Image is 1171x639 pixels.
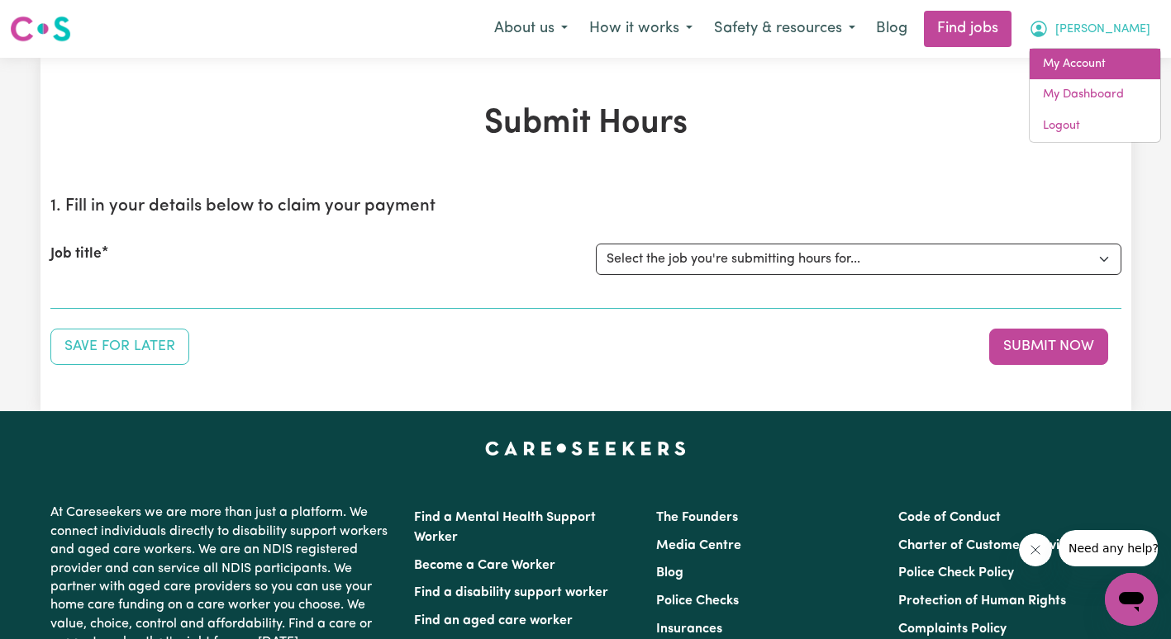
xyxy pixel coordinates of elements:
span: [PERSON_NAME] [1055,21,1150,39]
label: Job title [50,244,102,265]
span: Need any help? [10,12,100,25]
h1: Submit Hours [50,104,1121,144]
iframe: Button to launch messaging window [1105,573,1158,626]
button: How it works [578,12,703,46]
button: Save your job report [50,329,189,365]
h2: 1. Fill in your details below to claim your payment [50,196,1121,217]
button: Submit your job report [989,329,1108,365]
a: Complaints Policy [898,622,1007,636]
button: About us [483,12,578,46]
a: Find an aged care worker [414,614,573,627]
a: Insurances [656,622,722,636]
a: Police Checks [656,594,739,608]
a: Logout [1030,111,1160,142]
a: My Account [1030,49,1160,80]
iframe: Close message [1019,533,1052,566]
a: Find jobs [924,11,1012,47]
button: My Account [1018,12,1161,46]
a: Blog [656,566,683,580]
a: Careseekers logo [10,10,71,48]
iframe: Message from company [1059,530,1158,566]
a: Find a Mental Health Support Worker [414,511,596,544]
a: Protection of Human Rights [898,594,1066,608]
a: Media Centre [656,539,741,552]
a: Careseekers home page [485,441,686,454]
button: Safety & resources [703,12,866,46]
a: Become a Care Worker [414,559,555,572]
a: Blog [866,11,917,47]
div: My Account [1029,48,1161,143]
img: Careseekers logo [10,14,71,44]
a: Police Check Policy [898,566,1014,580]
a: The Founders [656,511,738,524]
a: Charter of Customer Service [898,539,1073,552]
a: Find a disability support worker [414,586,608,599]
a: Code of Conduct [898,511,1001,524]
a: My Dashboard [1030,79,1160,111]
